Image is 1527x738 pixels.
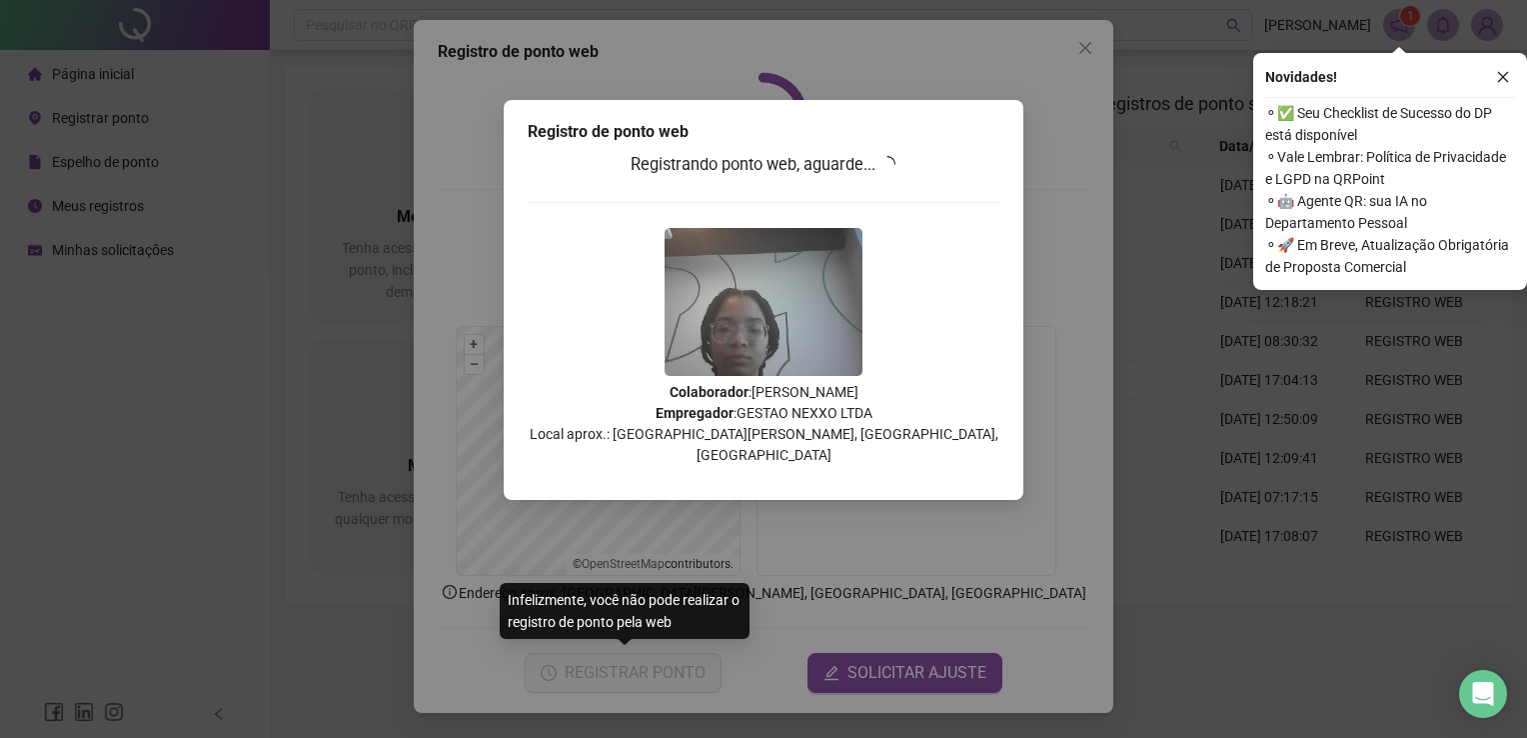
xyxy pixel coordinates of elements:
img: 2Q== [665,228,862,376]
span: ⚬ 🚀 Em Breve, Atualização Obrigatória de Proposta Comercial [1265,234,1515,278]
strong: Colaborador [670,384,749,400]
div: Open Intercom Messenger [1459,670,1507,718]
span: ⚬ 🤖 Agente QR: sua IA no Departamento Pessoal [1265,190,1515,234]
span: ⚬ ✅ Seu Checklist de Sucesso do DP está disponível [1265,102,1515,146]
strong: Empregador [656,405,734,421]
span: loading [876,152,899,175]
h3: Registrando ponto web, aguarde... [528,152,999,178]
div: Registro de ponto web [528,120,999,144]
span: ⚬ Vale Lembrar: Política de Privacidade e LGPD na QRPoint [1265,146,1515,190]
span: close [1496,70,1510,84]
span: Novidades ! [1265,66,1337,88]
p: : [PERSON_NAME] : GESTAO NEXXO LTDA Local aprox.: [GEOGRAPHIC_DATA][PERSON_NAME], [GEOGRAPHIC_DAT... [528,382,999,466]
div: Infelizmente, você não pode realizar o registro de ponto pela web [500,583,750,639]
